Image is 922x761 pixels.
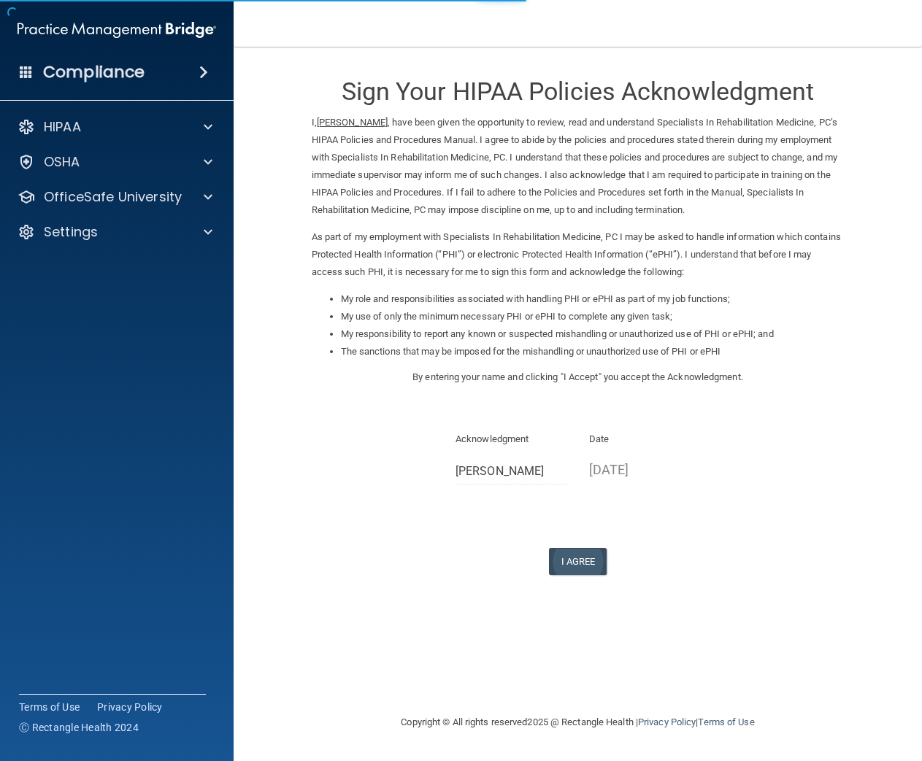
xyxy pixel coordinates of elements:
li: My use of only the minimum necessary PHI or ePHI to complete any given task; [341,308,845,325]
iframe: Drift Widget Chat Controller [669,657,904,716]
button: I Agree [549,548,607,575]
a: Terms of Use [19,700,80,714]
input: Full Name [456,457,567,484]
img: PMB logo [18,15,216,45]
p: By entering your name and clicking "I Accept" you accept the Acknowledgment. [312,368,845,386]
p: Acknowledgment [456,430,567,448]
p: OfficeSafe University [44,188,182,206]
ins: [PERSON_NAME] [317,117,388,128]
p: As part of my employment with Specialists In Rehabilitation Medicine, PC I may be asked to handle... [312,228,845,281]
a: HIPAA [18,118,212,136]
p: [DATE] [589,457,701,482]
div: Copyright © All rights reserved 2025 @ Rectangle Health | | [312,699,845,746]
p: OSHA [44,153,80,171]
p: HIPAA [44,118,81,136]
li: My responsibility to report any known or suspected mishandling or unauthorized use of PHI or ePHI... [341,325,845,343]
li: My role and responsibilities associated with handling PHI or ePHI as part of my job functions; [341,290,845,308]
a: Settings [18,223,212,241]
h3: Sign Your HIPAA Policies Acknowledgment [312,78,845,105]
a: OfficeSafe University [18,188,212,206]
span: Ⓒ Rectangle Health 2024 [19,720,139,735]
a: Terms of Use [698,716,754,727]
a: OSHA [18,153,212,171]
a: Privacy Policy [97,700,163,714]
a: Privacy Policy [638,716,696,727]
h4: Compliance [43,62,145,82]
p: Settings [44,223,98,241]
p: I, , have been given the opportunity to review, read and understand Specialists In Rehabilitation... [312,114,845,219]
li: The sanctions that may be imposed for the mishandling or unauthorized use of PHI or ePHI [341,343,845,360]
p: Date [589,430,701,448]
